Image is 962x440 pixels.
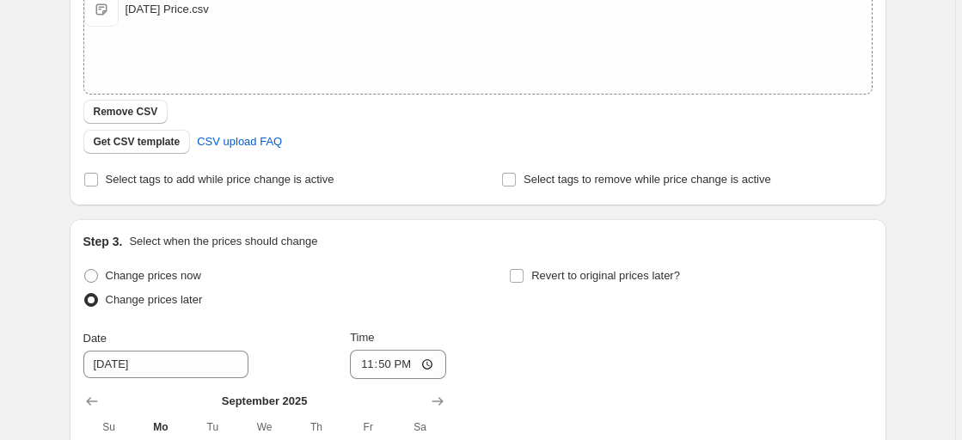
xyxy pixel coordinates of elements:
span: We [245,420,283,434]
span: Select tags to remove while price change is active [524,173,771,186]
span: CSV upload FAQ [197,133,282,150]
span: Su [90,420,128,434]
input: 9/22/2025 [83,351,248,378]
span: Get CSV template [94,135,181,149]
span: Mo [142,420,180,434]
span: Th [297,420,335,434]
span: Change prices later [106,293,203,306]
span: Date [83,332,107,345]
span: Remove CSV [94,105,158,119]
a: CSV upload FAQ [187,128,292,156]
button: Show previous month, August 2025 [80,389,104,413]
button: Remove CSV [83,100,169,124]
span: Fr [349,420,387,434]
span: Select tags to add while price change is active [106,173,334,186]
span: Tu [193,420,231,434]
button: Get CSV template [83,130,191,154]
span: Time [350,331,374,344]
span: Change prices now [106,269,201,282]
input: 12:00 [350,350,446,379]
span: Revert to original prices later? [531,269,680,282]
span: Sa [401,420,438,434]
h2: Step 3. [83,233,123,250]
button: Show next month, October 2025 [426,389,450,413]
p: Select when the prices should change [129,233,317,250]
div: [DATE] Price.csv [126,1,209,18]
